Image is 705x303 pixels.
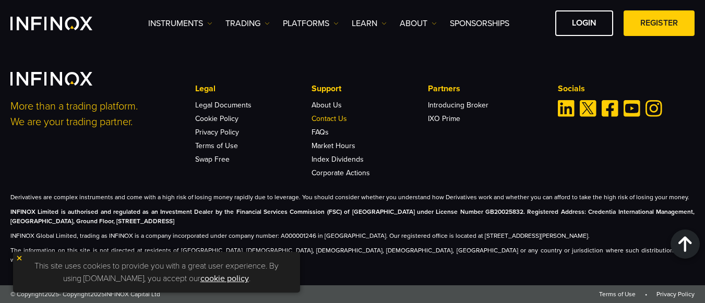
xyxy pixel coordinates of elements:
a: Index Dividends [312,155,364,164]
span: © Copyright - Copyright INFINOX Capital Ltd [10,289,160,299]
a: LOGIN [555,10,613,36]
p: More than a trading platform. We are your trading partner. [10,99,182,130]
a: INFINOX Logo [10,17,117,30]
p: This site uses cookies to provide you with a great user experience. By using [DOMAIN_NAME], you a... [18,257,295,287]
a: Youtube [624,100,640,117]
p: Support [312,82,427,95]
a: Terms of Use [599,290,636,298]
a: Learn [352,17,387,30]
span: 2025 [44,290,59,298]
a: Instruments [148,17,212,30]
a: SPONSORSHIPS [450,17,509,30]
p: Legal [195,82,311,95]
a: Swap Free [195,155,230,164]
p: Partners [428,82,544,95]
a: Corporate Actions [312,168,370,177]
p: Socials [558,82,695,95]
a: cookie policy [200,273,249,284]
a: Cookie Policy [195,114,238,123]
a: Terms of Use [195,141,238,150]
a: Legal Documents [195,101,252,110]
p: INFINOX Global Limited, trading as INFINOX is a company incorporated under company number: A00000... [10,231,695,240]
a: Introducing Broker [428,101,488,110]
a: Privacy Policy [195,128,239,137]
p: Derivatives are complex instruments and come with a high risk of losing money rapidly due to leve... [10,192,695,202]
a: About Us [312,101,342,110]
img: yellow close icon [16,254,23,262]
a: ABOUT [400,17,437,30]
a: Twitter [580,100,596,117]
a: Linkedin [558,100,575,117]
span: 2025 [90,290,105,298]
p: The information on this site is not directed at residents of [GEOGRAPHIC_DATA], [DEMOGRAPHIC_DATA... [10,246,695,264]
a: Market Hours [312,141,355,150]
a: Instagram [646,100,662,117]
span: • [637,290,655,298]
a: FAQs [312,128,329,137]
a: IXO Prime [428,114,460,123]
a: PLATFORMS [283,17,339,30]
strong: INFINOX Limited is authorised and regulated as an Investment Dealer by the Financial Services Com... [10,208,695,225]
a: TRADING [225,17,270,30]
a: Contact Us [312,114,347,123]
a: Facebook [602,100,618,117]
a: REGISTER [624,10,695,36]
